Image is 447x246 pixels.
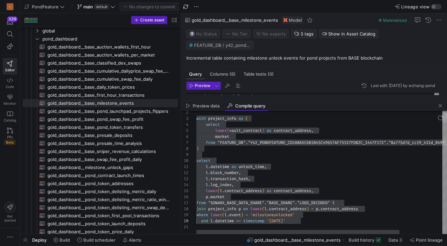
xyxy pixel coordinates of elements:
span: "LOGS_DECODED" [297,200,330,206]
span: select [196,158,210,163]
button: Create asset [131,16,167,24]
a: Code [3,75,17,91]
button: 339 [3,16,17,28]
button: Getstarted [3,199,17,225]
span: gold_dashboard__pond_token_addresses​​​​​​​​​​ [48,180,170,187]
div: Press SPACE to select this row. [23,203,178,212]
span: Compile query [235,104,265,108]
div: Press SPACE to select this row. [23,123,178,131]
span: l [206,182,208,187]
span: gold_dashboard__base_milestone_events [192,17,278,23]
span: "FEATURE_DB" [217,140,246,145]
span: contract_address [274,128,311,133]
span: . [208,164,210,169]
a: gold_dashboard__milestone_unlock_gaps​​​​​​​​​​ [23,163,178,171]
div: Press SPACE to select this row. [23,51,178,59]
span: Catalog [4,118,16,122]
a: Catalog [3,108,17,125]
span: where [196,212,208,218]
span: Query [189,72,202,76]
span: as [267,128,271,133]
span: gold_dashboard__base_pond_swap_fee_profit​​​​​​​​​​ [48,115,170,123]
button: Data0 [385,234,406,246]
div: 5 [181,128,188,134]
span: market [210,194,225,199]
div: 0 [399,237,403,243]
div: Press SPACE to select this row. [23,228,178,236]
div: Press SPACE to select this row. [23,83,178,91]
span: , [311,128,314,133]
div: 9 [181,152,188,158]
span: and [201,218,208,224]
div: Press SPACE to select this row. [23,27,178,35]
div: 12 [181,170,188,176]
span: gold_dashboard__base_first_hour_transactions​​​​​​​​​​ [48,91,170,99]
div: 20 [181,218,188,224]
span: l [225,212,227,218]
span: = [311,206,314,212]
div: Press SPACE to select this row. [23,59,178,67]
span: Model [289,17,302,23]
span: . [208,170,210,175]
a: gold_dashboard__base_cumulative_dailyprice_swap_fee_daily​​​​​​​​​​ [23,67,178,75]
span: gold_dashboard__base_swap_fee_profit_daily​​​​​​​​​​ [48,156,170,163]
span: Get started [4,214,16,222]
span: Deploy [32,237,47,243]
span: Build scheduler [83,237,115,243]
div: Press SPACE to select this row. [23,195,178,203]
span: l [210,218,213,224]
a: gold_dashboard__base_milestone_events​​​​​​​​​​ [23,99,178,107]
span: l [206,176,208,181]
span: datetime [215,218,234,224]
div: Press SPACE to select this row. [23,187,178,195]
div: 10 [181,158,188,164]
div: 11 [181,164,188,170]
span: gold_dashboard__pond_token_delisting_metric_daily​​​​​​​​​​ [48,188,170,195]
button: maindefault [76,2,117,11]
span: FEATURE_DB / y42_pondfeature_main / GOLD_DASHBOARD__BASE_MILESTONE_EVENTS [194,43,250,48]
span: block_number [210,170,239,175]
span: ( [262,206,264,212]
div: Press SPACE to select this row. [23,220,178,228]
span: transaction_hash [210,176,248,181]
span: l [206,170,208,175]
span: gold_dashboard__base_cumulative_dailyprice_swap_fee_daily​​​​​​​​​​ [48,67,170,75]
span: (0) [268,72,274,76]
span: Preview data [193,104,219,108]
div: 8 [181,146,188,152]
span: Lineage view [401,4,430,9]
span: l [332,200,335,206]
span: , [232,182,234,187]
button: Show in Asset Catalog [319,29,378,38]
span: lower [250,206,262,212]
span: as [232,164,236,169]
div: 21 [181,224,188,230]
button: PondFeature [23,2,66,11]
span: 3 tags [300,31,314,36]
button: Alerts [120,234,144,246]
span: Preview [195,83,210,88]
span: ) [196,146,199,151]
span: Build history [349,237,374,243]
img: No status [189,31,195,36]
div: 7 [181,140,188,146]
span: on [243,206,248,212]
a: gold_dashboard__base_presale_time_analysis​​​​​​​​​​ [23,139,178,147]
div: Press SPACE to select this row. [23,75,178,83]
span: (6) [230,72,236,76]
span: Columns [210,72,236,76]
div: Press SPACE to select this row. [23,35,178,43]
span: datetime [210,164,229,169]
span: timestamp [243,218,264,224]
a: gold_dashboard__base_classified_dex_swaps​​​​​​​​​​ [23,59,178,67]
div: Press SPACE to select this row. [23,155,178,163]
button: Build [51,234,73,246]
span: "SONARX_BASE_DATA_SHARE" [208,200,264,206]
div: 16 [181,194,188,200]
span: '[DATE]' [267,218,285,224]
span: ( [217,188,220,193]
a: gold_dashboard__base_swap_fee_profit_daily​​​​​​​​​​ [23,155,178,163]
a: gold_dashboard__pond_token_delisting_metric_swap_details​​​​​​​​​​ [23,203,178,212]
span: Materialized [383,18,407,23]
span: gold_dashboard__milestone_unlock_gaps​​​​​​​​​​ [48,164,170,171]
